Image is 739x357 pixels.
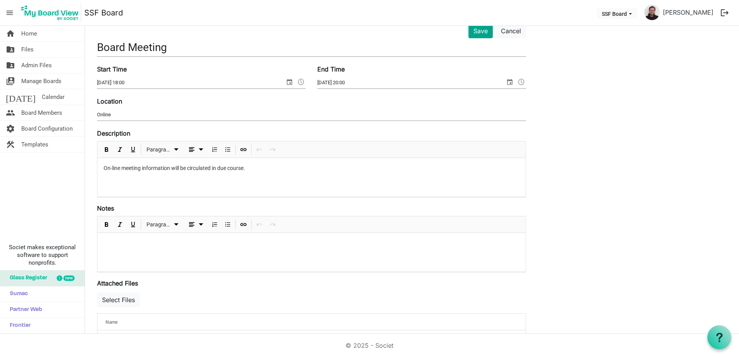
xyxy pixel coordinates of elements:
div: Underline [126,216,140,233]
div: Formats [142,216,183,233]
span: Admin Files [21,58,52,73]
button: Remove [507,332,518,343]
span: Name [106,320,117,325]
button: dropdownbutton [184,220,207,229]
span: menu [2,5,17,20]
div: Underline [126,141,140,158]
span: people [6,105,15,121]
div: Bulleted List [221,141,234,158]
span: Paragraph [146,220,172,229]
input: Title [97,38,526,56]
div: Italic [113,216,126,233]
button: Download [493,332,504,343]
button: Underline [128,220,138,229]
button: Bulleted List [223,220,233,229]
button: Bulleted List [223,145,233,155]
span: select [285,77,294,87]
div: Numbered List [208,141,221,158]
span: [DATE] [6,89,36,105]
a: © 2025 - Societ [346,342,393,349]
button: Numbered List [209,145,220,155]
a: My Board View Logo [19,3,84,22]
label: Notes [97,204,114,213]
button: Numbered List [209,220,220,229]
button: SSF Board dropdownbutton [597,8,637,19]
label: Description [97,129,130,138]
button: Cancel [496,24,526,38]
span: construction [6,137,15,152]
button: Italic [115,220,125,229]
button: Bold [102,220,112,229]
button: logout [717,5,733,21]
span: Sumac [6,286,28,302]
label: Attached Files [97,279,138,288]
span: folder_shared [6,42,15,57]
span: Paragraph [146,145,172,155]
div: Bold [100,216,113,233]
span: Frontier [6,318,31,333]
div: Alignments [183,216,208,233]
p: On-line meeting information will be circulated in due course. [104,164,519,172]
button: Save [468,24,493,38]
div: Bold [100,141,113,158]
button: Insert Link [238,220,249,229]
span: Board Configuration [21,121,73,136]
div: Numbered List [208,216,221,233]
div: Insert Link [237,141,250,158]
td: is Command column column header [477,330,526,344]
a: SSF Board [84,5,123,20]
label: Start Time [97,65,127,74]
div: Insert Link [237,216,250,233]
button: Underline [128,145,138,155]
span: Glass Register [6,270,47,286]
span: Templates [21,137,48,152]
span: Board Members [21,105,62,121]
div: Alignments [183,141,208,158]
img: My Board View Logo [19,3,81,22]
span: Files [21,42,34,57]
div: Italic [113,141,126,158]
span: Societ makes exceptional software to support nonprofits. [3,243,81,267]
img: vjXNW1cme0gN52Zu4bmd9GrzmWk9fVhp2_YVE8WxJd3PvSJ3Xcim8muxpHb9t5R7S0Hx1ZVnr221sxwU8idQCA_thumb.png [644,5,660,20]
button: Insert Link [238,145,249,155]
button: Bold [102,145,112,155]
span: switch_account [6,73,15,89]
span: Partner Web [6,302,42,318]
span: select [505,77,514,87]
label: End Time [317,65,345,74]
div: Formats [142,141,183,158]
button: Paragraph dropdownbutton [144,145,182,155]
span: home [6,26,15,41]
button: Italic [115,145,125,155]
label: Location [97,97,122,106]
span: Manage Boards [21,73,61,89]
a: [PERSON_NAME] [660,5,717,20]
div: Bulleted List [221,216,234,233]
span: Calendar [42,89,65,105]
span: Home [21,26,37,41]
button: dropdownbutton [184,145,207,155]
button: Paragraph dropdownbutton [144,220,182,229]
div: new [63,275,75,281]
span: folder_shared [6,58,15,73]
td: management letter - 05.09.2025.pdf is template cell column header Name [97,330,477,344]
span: settings [6,121,15,136]
button: Select Files [97,292,140,307]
